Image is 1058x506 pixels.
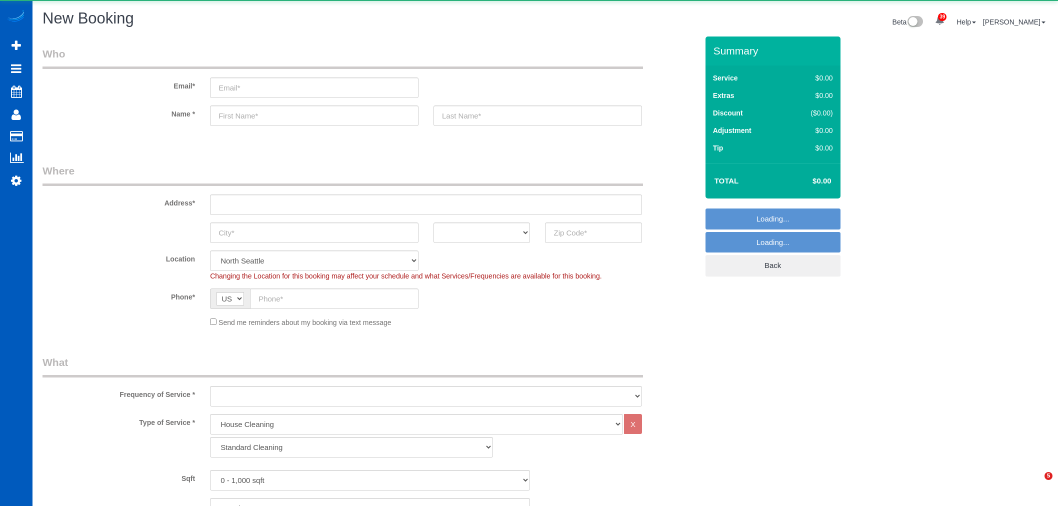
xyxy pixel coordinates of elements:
[790,73,833,83] div: $0.00
[713,143,723,153] label: Tip
[35,250,202,264] label: Location
[930,10,949,32] a: 39
[35,194,202,208] label: Address*
[42,163,643,186] legend: Where
[790,125,833,135] div: $0.00
[6,10,26,24] img: Automaid Logo
[218,318,391,326] span: Send me reminders about my booking via text message
[938,13,946,21] span: 39
[713,73,738,83] label: Service
[210,105,418,126] input: First Name*
[983,18,1045,26] a: [PERSON_NAME]
[892,18,923,26] a: Beta
[705,255,840,276] a: Back
[210,222,418,243] input: City*
[42,46,643,69] legend: Who
[35,105,202,119] label: Name *
[713,108,743,118] label: Discount
[35,386,202,399] label: Frequency of Service *
[906,16,923,29] img: New interface
[1024,472,1048,496] iframe: Intercom live chat
[35,77,202,91] label: Email*
[790,143,833,153] div: $0.00
[782,177,831,185] h4: $0.00
[433,105,642,126] input: Last Name*
[250,288,418,309] input: Phone*
[713,90,734,100] label: Extras
[545,222,641,243] input: Zip Code*
[713,45,835,56] h3: Summary
[35,288,202,302] label: Phone*
[210,77,418,98] input: Email*
[790,90,833,100] div: $0.00
[42,355,643,377] legend: What
[42,9,134,27] span: New Booking
[210,272,601,280] span: Changing the Location for this booking may affect your schedule and what Services/Frequencies are...
[35,414,202,427] label: Type of Service *
[1044,472,1052,480] span: 5
[713,125,751,135] label: Adjustment
[956,18,976,26] a: Help
[790,108,833,118] div: ($0.00)
[714,176,739,185] strong: Total
[35,470,202,483] label: Sqft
